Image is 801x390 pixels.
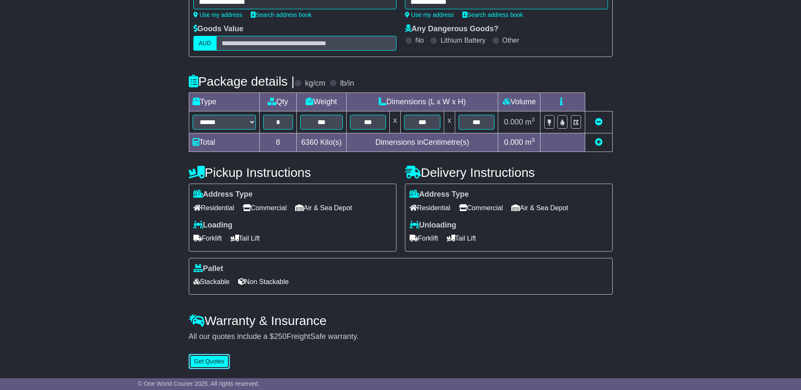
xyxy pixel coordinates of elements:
h4: Pickup Instructions [189,165,396,179]
span: Air & Sea Depot [295,201,352,214]
label: Address Type [193,190,253,199]
label: Address Type [410,190,469,199]
label: lb/in [340,79,354,88]
span: 6360 [301,138,318,146]
span: m [525,138,535,146]
label: AUD [193,36,217,51]
label: Lithium Battery [440,36,486,44]
span: Commercial [459,201,503,214]
td: 8 [259,133,296,152]
td: Qty [259,93,296,111]
label: kg/cm [305,79,325,88]
span: Air & Sea Depot [511,201,568,214]
h4: Warranty & Insurance [189,314,613,328]
label: Unloading [410,221,456,230]
a: Use my address [405,11,454,18]
a: Add new item [595,138,603,146]
td: Total [189,133,259,152]
h4: Delivery Instructions [405,165,613,179]
a: Remove this item [595,118,603,126]
span: Residential [193,201,234,214]
label: Other [502,36,519,44]
span: Non Stackable [238,275,289,288]
label: Any Dangerous Goods? [405,24,499,34]
div: All our quotes include a $ FreightSafe warranty. [189,332,613,341]
label: Loading [193,221,233,230]
span: © One World Courier 2025. All rights reserved. [138,380,260,387]
td: Volume [498,93,540,111]
span: Forklift [193,232,222,245]
a: Search address book [462,11,523,18]
h4: Package details | [189,74,295,88]
td: Type [189,93,259,111]
td: x [444,111,455,133]
span: 0.000 [504,138,523,146]
label: No [415,36,424,44]
a: Use my address [193,11,242,18]
td: Dimensions (L x W x H) [346,93,498,111]
sup: 3 [532,137,535,143]
a: Search address book [251,11,312,18]
span: 0.000 [504,118,523,126]
label: Pallet [193,264,223,274]
span: Forklift [410,232,438,245]
span: Stackable [193,275,230,288]
span: Residential [410,201,451,214]
td: Kilo(s) [296,133,346,152]
span: Tail Lift [447,232,476,245]
button: Get Quotes [189,354,230,369]
td: Weight [296,93,346,111]
span: Commercial [243,201,287,214]
sup: 3 [532,116,535,123]
span: 250 [274,332,287,341]
span: Tail Lift [231,232,260,245]
td: x [390,111,401,133]
td: Dimensions in Centimetre(s) [346,133,498,152]
label: Goods Value [193,24,244,34]
span: m [525,118,535,126]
